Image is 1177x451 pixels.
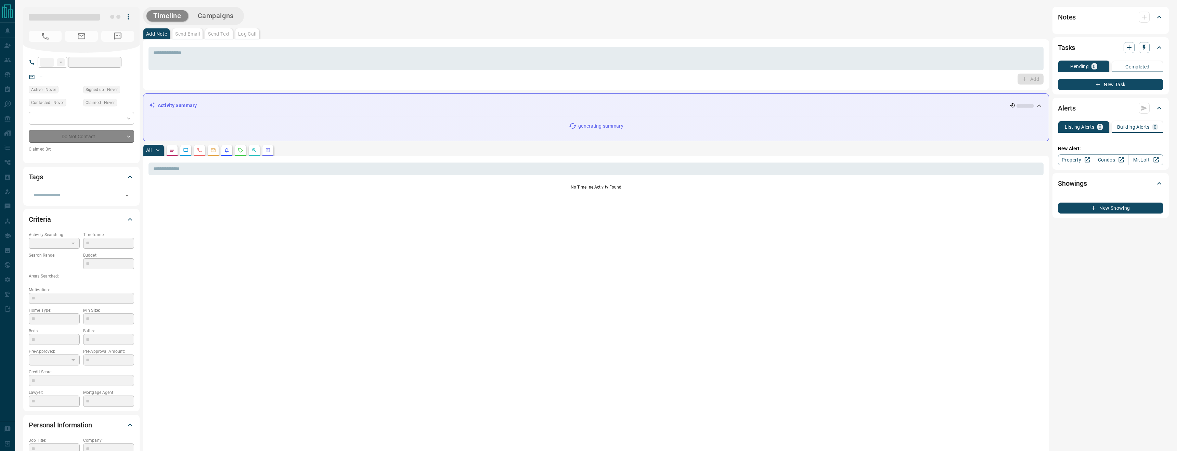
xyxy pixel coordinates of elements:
[86,86,118,93] span: Signed up - Never
[1058,178,1087,189] h2: Showings
[224,147,230,153] svg: Listing Alerts
[29,146,134,152] p: Claimed By:
[29,130,134,143] div: Do Not Contact
[29,307,80,313] p: Home Type:
[29,171,43,182] h2: Tags
[578,123,623,130] p: generating summary
[29,437,80,443] p: Job Title:
[29,252,80,258] p: Search Range:
[83,307,134,313] p: Min Size:
[83,328,134,334] p: Baths:
[65,31,98,42] span: No Email
[29,417,134,433] div: Personal Information
[146,31,167,36] p: Add Note
[191,10,241,22] button: Campaigns
[83,348,134,355] p: Pre-Approval Amount:
[1093,154,1128,165] a: Condos
[29,211,134,228] div: Criteria
[40,74,42,79] a: --
[29,232,80,238] p: Actively Searching:
[146,10,188,22] button: Timeline
[29,328,80,334] p: Beds:
[146,148,152,153] p: All
[251,147,257,153] svg: Opportunities
[169,147,175,153] svg: Notes
[29,258,80,270] p: -- - --
[29,214,51,225] h2: Criteria
[1058,79,1163,90] button: New Task
[1058,203,1163,214] button: New Showing
[1093,64,1096,69] p: 0
[29,389,80,396] p: Lawyer:
[1058,39,1163,56] div: Tasks
[29,420,92,430] h2: Personal Information
[29,369,134,375] p: Credit Score:
[83,232,134,238] p: Timeframe:
[149,99,1043,112] div: Activity Summary
[1058,12,1076,23] h2: Notes
[122,191,132,200] button: Open
[29,348,80,355] p: Pre-Approved:
[29,169,134,185] div: Tags
[1058,145,1163,152] p: New Alert:
[158,102,197,109] p: Activity Summary
[1099,125,1101,129] p: 0
[1154,125,1156,129] p: 0
[1128,154,1163,165] a: Mr.Loft
[31,86,56,93] span: Active - Never
[31,99,64,106] span: Contacted - Never
[86,99,115,106] span: Claimed - Never
[210,147,216,153] svg: Emails
[1058,154,1093,165] a: Property
[29,273,134,279] p: Areas Searched:
[183,147,189,153] svg: Lead Browsing Activity
[265,147,271,153] svg: Agent Actions
[197,147,202,153] svg: Calls
[1058,9,1163,25] div: Notes
[1058,42,1075,53] h2: Tasks
[1070,64,1089,69] p: Pending
[1058,175,1163,192] div: Showings
[83,437,134,443] p: Company:
[101,31,134,42] span: No Number
[83,252,134,258] p: Budget:
[1117,125,1150,129] p: Building Alerts
[148,184,1044,190] p: No Timeline Activity Found
[1065,125,1095,129] p: Listing Alerts
[1125,64,1150,69] p: Completed
[29,287,134,293] p: Motivation:
[1058,100,1163,116] div: Alerts
[29,31,62,42] span: No Number
[83,389,134,396] p: Mortgage Agent:
[1058,103,1076,114] h2: Alerts
[238,147,243,153] svg: Requests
